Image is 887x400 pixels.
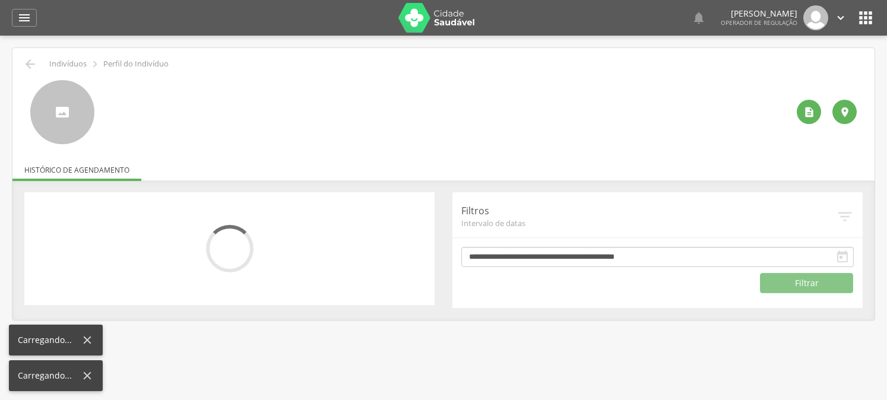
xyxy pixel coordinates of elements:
[797,100,821,124] div: Ver histórico de cadastramento
[832,100,857,124] div: Localização
[721,9,797,18] p: [PERSON_NAME]
[760,273,854,293] button: Filtrar
[692,11,706,25] i: 
[839,106,851,118] i: 
[18,370,81,382] div: Carregando...
[461,204,836,218] p: Filtros
[834,5,847,30] a: 
[88,58,102,71] i: 
[49,59,87,69] p: Indivíduos
[692,5,706,30] a: 
[721,18,797,27] span: Operador de regulação
[461,218,836,228] span: Intervalo de datas
[836,208,854,226] i: 
[12,9,37,27] a: 
[103,59,169,69] p: Perfil do Indivíduo
[17,11,31,25] i: 
[856,8,875,27] i: 
[834,11,847,24] i: 
[18,334,81,346] div: Carregando...
[23,57,37,71] i: Voltar
[835,250,850,264] i: 
[803,106,815,118] i: 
